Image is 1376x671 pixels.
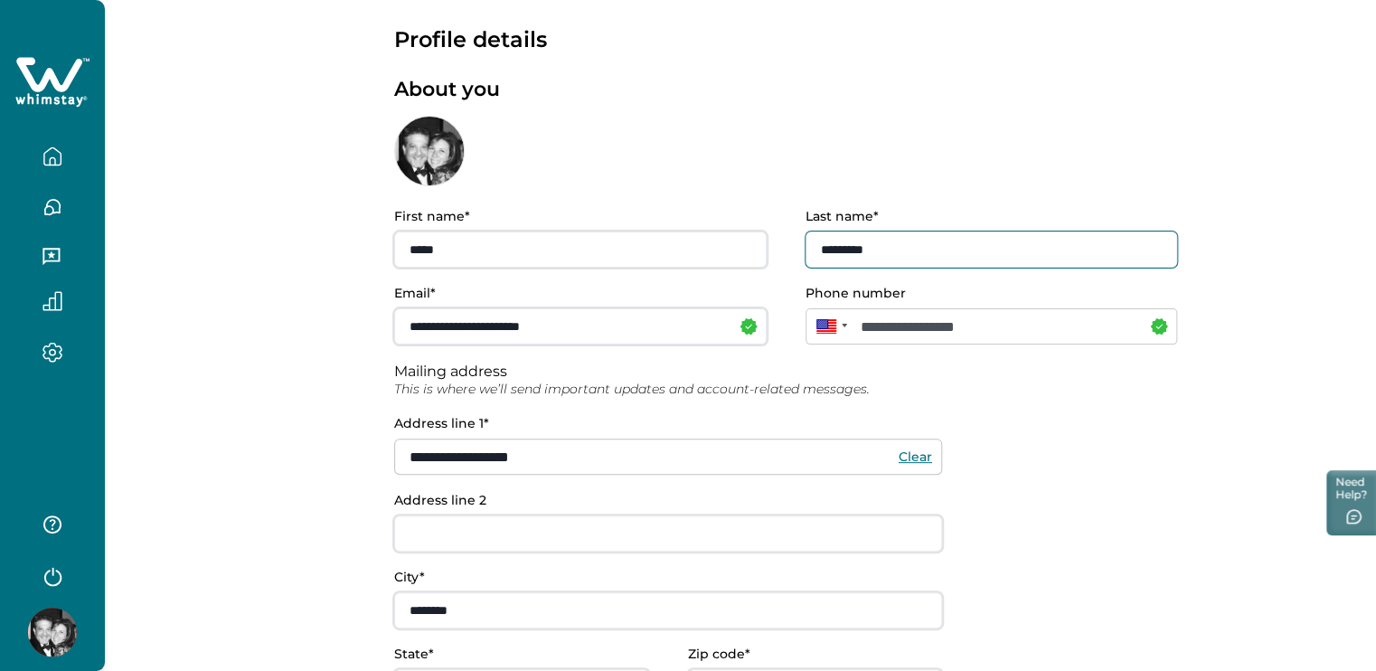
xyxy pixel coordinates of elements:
p: Last name* [806,209,1167,224]
p: Address line 2 [394,493,931,508]
p: Mailing address [394,363,1177,381]
p: This is where we’ll send important updates and account-related messages. [394,381,1177,399]
img: Whimstay Host [28,608,77,657]
p: Email* [394,286,756,301]
p: About you [394,78,500,102]
button: Clear [897,449,933,465]
p: Phone number [806,286,1167,301]
p: Address line 1* [394,416,942,431]
p: State* [394,647,638,662]
div: United States: + 1 [806,308,853,345]
p: First name* [394,209,756,224]
p: City* [394,570,931,585]
p: Zip code* [688,647,932,662]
